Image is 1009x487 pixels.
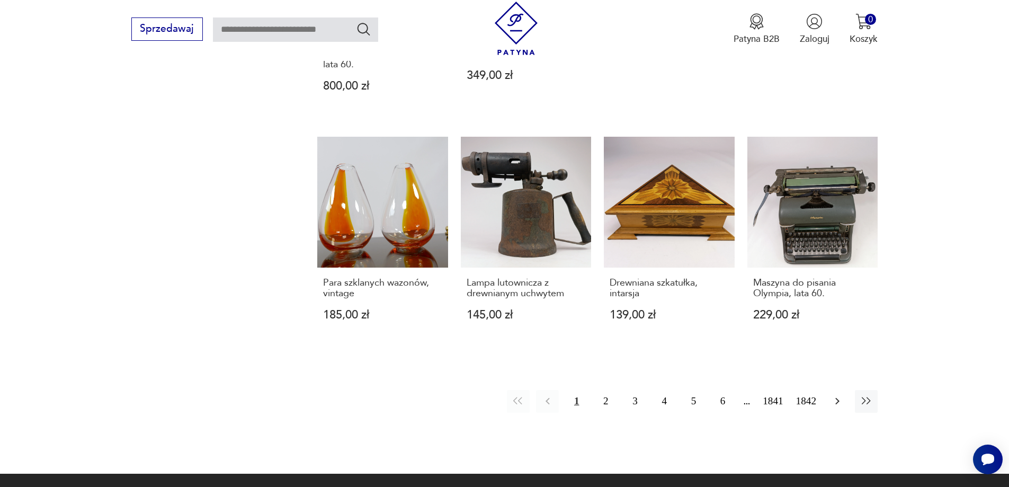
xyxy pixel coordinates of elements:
p: 145,00 zł [467,309,586,321]
button: 4 [653,390,676,413]
h3: Para szklanych wazonów, vintage [323,278,442,299]
p: Patyna B2B [734,33,780,45]
button: 0Koszyk [850,13,878,45]
h3: Solniczka i młynek do pieprzu z drewna tekowego, [PERSON_NAME], Dania, lata 60. [323,16,442,70]
p: 800,00 zł [323,81,442,92]
a: Sprzedawaj [131,25,203,34]
button: 1842 [793,390,819,413]
div: 0 [865,14,876,25]
p: 185,00 zł [323,309,442,321]
button: 2 [594,390,617,413]
img: Ikonka użytkownika [806,13,823,30]
button: Szukaj [356,21,371,37]
button: Patyna B2B [734,13,780,45]
a: Lampa lutownicza z drewnianym uchwytemLampa lutownicza z drewnianym uchwytem145,00 zł [461,137,592,346]
h3: Drewniana szkatułka, intarsja [610,278,729,299]
p: 349,00 zł [467,70,586,81]
img: Patyna - sklep z meblami i dekoracjami vintage [489,2,543,55]
button: Zaloguj [800,13,829,45]
button: 5 [682,390,705,413]
h3: Maszyna do pisania Olympia, lata 60. [753,278,872,299]
button: 3 [623,390,646,413]
a: Drewniana szkatułka, intarsjaDrewniana szkatułka, intarsja139,00 zł [604,137,735,346]
p: 139,00 zł [610,309,729,321]
a: Ikona medaluPatyna B2B [734,13,780,45]
button: Sprzedawaj [131,17,203,41]
p: Koszyk [850,33,878,45]
a: Maszyna do pisania Olympia, lata 60.Maszyna do pisania Olympia, lata 60.229,00 zł [747,137,878,346]
img: Ikona medalu [748,13,765,30]
p: 229,00 zł [753,309,872,321]
button: 1 [565,390,588,413]
iframe: Smartsupp widget button [973,445,1003,474]
button: 1841 [760,390,786,413]
a: Para szklanych wazonów, vintagePara szklanych wazonów, vintage185,00 zł [317,137,448,346]
h3: Lampa lutownicza z drewnianym uchwytem [467,278,586,299]
img: Ikona koszyka [855,13,872,30]
p: Zaloguj [800,33,829,45]
button: 6 [711,390,734,413]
